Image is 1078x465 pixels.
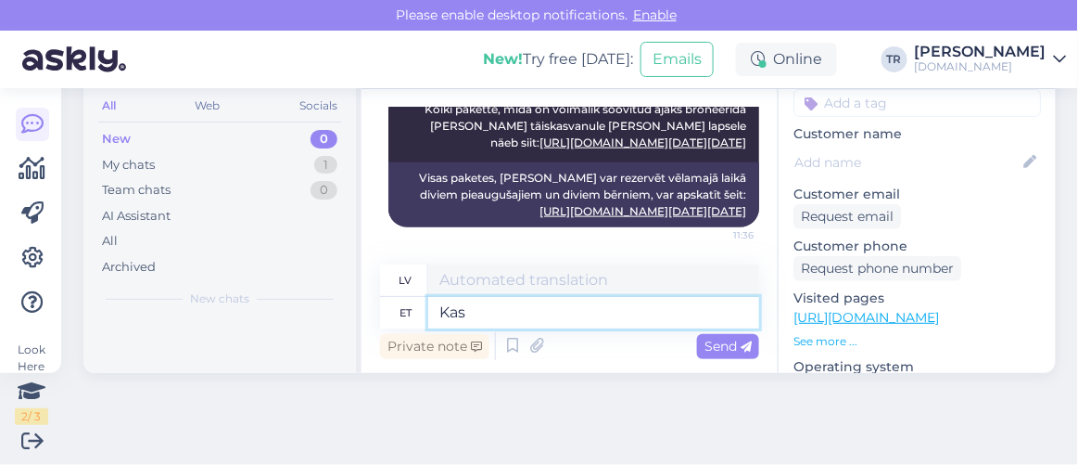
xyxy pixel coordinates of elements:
[881,46,907,72] div: TR
[102,181,171,200] div: Team chats
[794,152,1020,173] input: Add name
[793,185,1041,204] p: Customer email
[915,45,1046,59] div: [PERSON_NAME]
[483,50,523,68] b: New!
[296,94,341,118] div: Socials
[15,408,48,425] div: 2 / 3
[311,181,337,200] div: 0
[425,102,749,149] span: Kõiki pakette, mida on võimalik soovitud ajaks broneerida [PERSON_NAME] täiskasvanule [PERSON_NAM...
[684,228,754,242] span: 11:36
[793,256,961,281] div: Request phone number
[704,338,752,355] span: Send
[311,130,337,149] div: 0
[793,333,1041,350] p: See more ...
[102,232,118,251] div: All
[793,309,939,326] a: [URL][DOMAIN_NAME]
[539,204,746,218] a: [URL][DOMAIN_NAME][DATE][DATE]
[98,94,120,118] div: All
[399,265,412,296] div: lv
[793,204,901,229] div: Request email
[793,357,1041,377] p: Operating system
[793,289,1041,308] p: Visited pages
[192,94,224,118] div: Web
[483,48,633,71] div: Try free [DATE]:
[314,156,337,174] div: 1
[428,297,759,329] textarea: Ka
[102,130,131,149] div: New
[628,6,682,23] span: Enable
[399,297,412,329] div: et
[102,207,171,226] div: AI Assistant
[640,42,714,77] button: Emails
[915,59,1046,74] div: [DOMAIN_NAME]
[793,89,1041,117] input: Add a tag
[793,124,1041,144] p: Customer name
[102,258,156,277] div: Archived
[915,45,1067,74] a: [PERSON_NAME][DOMAIN_NAME]
[380,334,489,359] div: Private note
[15,342,48,425] div: Look Here
[388,162,759,227] div: Visas paketes, [PERSON_NAME] var rezervēt vēlamajā laikā diviem pieaugušajiem un diviem bērniem, ...
[539,136,746,149] a: [URL][DOMAIN_NAME][DATE][DATE]
[736,43,837,76] div: Online
[190,291,249,307] span: New chats
[793,237,1041,256] p: Customer phone
[102,156,155,174] div: My chats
